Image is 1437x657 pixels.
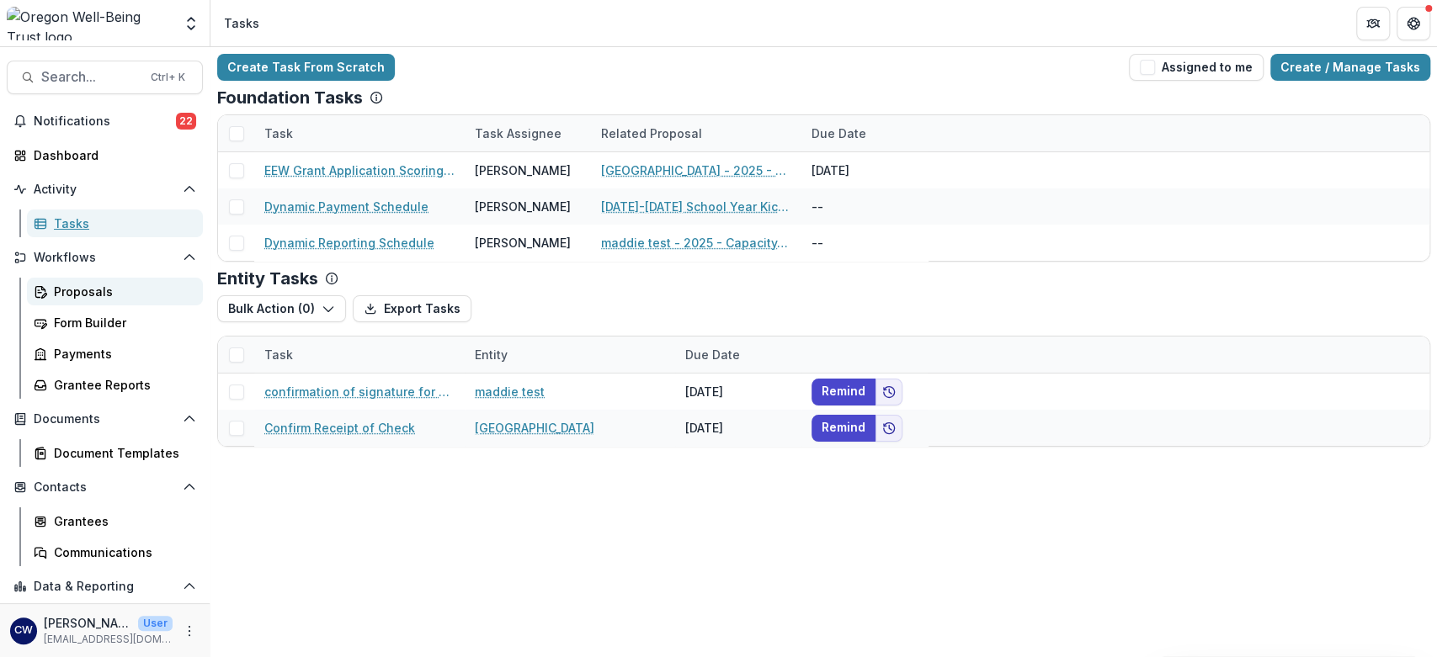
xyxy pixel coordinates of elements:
[812,415,876,442] button: Remind
[475,419,594,437] a: [GEOGRAPHIC_DATA]
[475,234,571,252] div: [PERSON_NAME]
[1270,54,1430,81] a: Create / Manage Tasks
[264,198,428,215] a: Dynamic Payment Schedule
[801,225,928,261] div: --
[54,376,189,394] div: Grantee Reports
[801,115,928,151] div: Due Date
[801,152,928,188] div: [DATE]
[34,146,189,164] div: Dashboard
[1397,7,1430,40] button: Get Help
[465,115,591,151] div: Task Assignee
[1356,7,1390,40] button: Partners
[41,69,141,85] span: Search...
[465,336,675,373] div: Entity
[675,410,801,446] div: [DATE]
[254,336,465,373] div: Task
[675,374,801,410] div: [DATE]
[217,268,318,289] p: Entity Tasks
[138,616,173,631] p: User
[34,480,176,495] span: Contacts
[812,379,876,405] button: Remind
[7,61,203,94] button: Search...
[264,383,455,400] a: confirmation of signature for agreement
[217,87,363,108] p: Foundation Tasks
[675,346,750,363] div: Due Date
[7,141,203,169] a: Dashboard
[27,371,203,399] a: Grantee Reports
[264,419,415,437] a: Confirm Receipt of Check
[7,244,203,271] button: Open Workflows
[54,444,189,462] div: Document Templates
[34,183,176,197] span: Activity
[27,340,203,368] a: Payments
[591,115,801,151] div: Related Proposal
[217,54,395,81] a: Create Task From Scratch
[254,346,303,363] div: Task
[254,115,465,151] div: Task
[801,125,876,142] div: Due Date
[465,346,518,363] div: Entity
[7,573,203,600] button: Open Data & Reporting
[27,209,203,237] a: Tasks
[34,580,176,594] span: Data & Reporting
[176,113,196,130] span: 22
[264,234,434,252] a: Dynamic Reporting Schedule
[475,198,571,215] div: [PERSON_NAME]
[54,345,189,363] div: Payments
[876,415,902,442] button: Add to friends
[675,336,801,373] div: Due Date
[601,162,791,179] a: [GEOGRAPHIC_DATA] - 2025 - Education Employee Well-being Grant Application
[7,405,203,432] button: Open Documents
[475,383,545,400] a: maddie test
[27,278,203,305] a: Proposals
[801,188,928,225] div: --
[601,198,791,215] a: [DATE]-[DATE] School Year Kick Off Event
[353,295,471,322] button: Export Tasks
[217,295,346,322] button: Bulk Action (0)
[54,215,189,232] div: Tasks
[14,625,33,636] div: Cat Willett
[224,14,259,32] div: Tasks
[54,543,189,561] div: Communications
[54,512,189,530] div: Grantees
[254,125,303,142] div: Task
[7,474,203,501] button: Open Contacts
[27,507,203,535] a: Grantees
[34,114,176,129] span: Notifications
[44,632,173,647] p: [EMAIL_ADDRESS][DOMAIN_NAME]
[7,7,173,40] img: Oregon Well-Being Trust logo
[27,439,203,467] a: Document Templates
[27,538,203,566] a: Communications
[179,7,203,40] button: Open entity switcher
[7,108,203,135] button: Notifications22
[264,162,455,179] a: EEW Grant Application Scoring Rubric
[54,283,189,300] div: Proposals
[1129,54,1264,81] button: Assigned to me
[591,125,712,142] div: Related Proposal
[34,251,176,265] span: Workflows
[54,314,189,331] div: Form Builder
[27,309,203,336] a: Form Builder
[465,125,572,142] div: Task Assignee
[147,68,189,87] div: Ctrl + K
[7,176,203,203] button: Open Activity
[44,614,131,632] p: [PERSON_NAME]
[179,621,200,641] button: More
[217,11,266,35] nav: breadcrumb
[601,234,791,252] a: maddie test - 2025 - Capacity-Building Grant Application
[876,379,902,405] button: Add to friends
[34,412,176,427] span: Documents
[475,162,571,179] div: [PERSON_NAME]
